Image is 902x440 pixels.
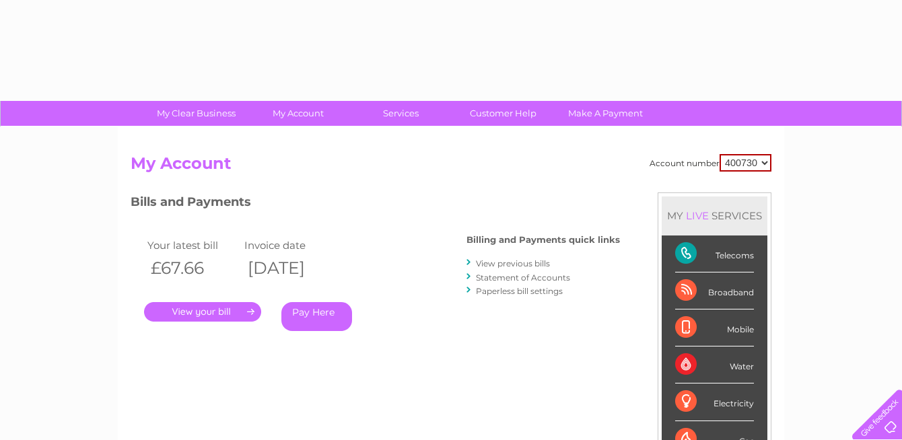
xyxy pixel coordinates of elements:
a: Customer Help [448,101,559,126]
th: [DATE] [241,254,338,282]
a: My Account [243,101,354,126]
h2: My Account [131,154,771,180]
h3: Bills and Payments [131,192,620,216]
a: Statement of Accounts [476,272,570,283]
td: Your latest bill [144,236,241,254]
a: Services [345,101,456,126]
a: . [144,302,261,322]
a: Make A Payment [550,101,661,126]
th: £67.66 [144,254,241,282]
td: Invoice date [241,236,338,254]
div: MY SERVICES [662,196,767,235]
div: Broadband [675,272,754,309]
div: Electricity [675,383,754,420]
div: Telecoms [675,235,754,272]
div: Account number [650,154,771,172]
div: Water [675,346,754,383]
a: My Clear Business [141,101,252,126]
a: Paperless bill settings [476,286,563,296]
h4: Billing and Payments quick links [466,235,620,245]
a: View previous bills [476,258,550,268]
a: Pay Here [281,302,352,331]
div: Mobile [675,309,754,346]
div: LIVE [683,209,712,222]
